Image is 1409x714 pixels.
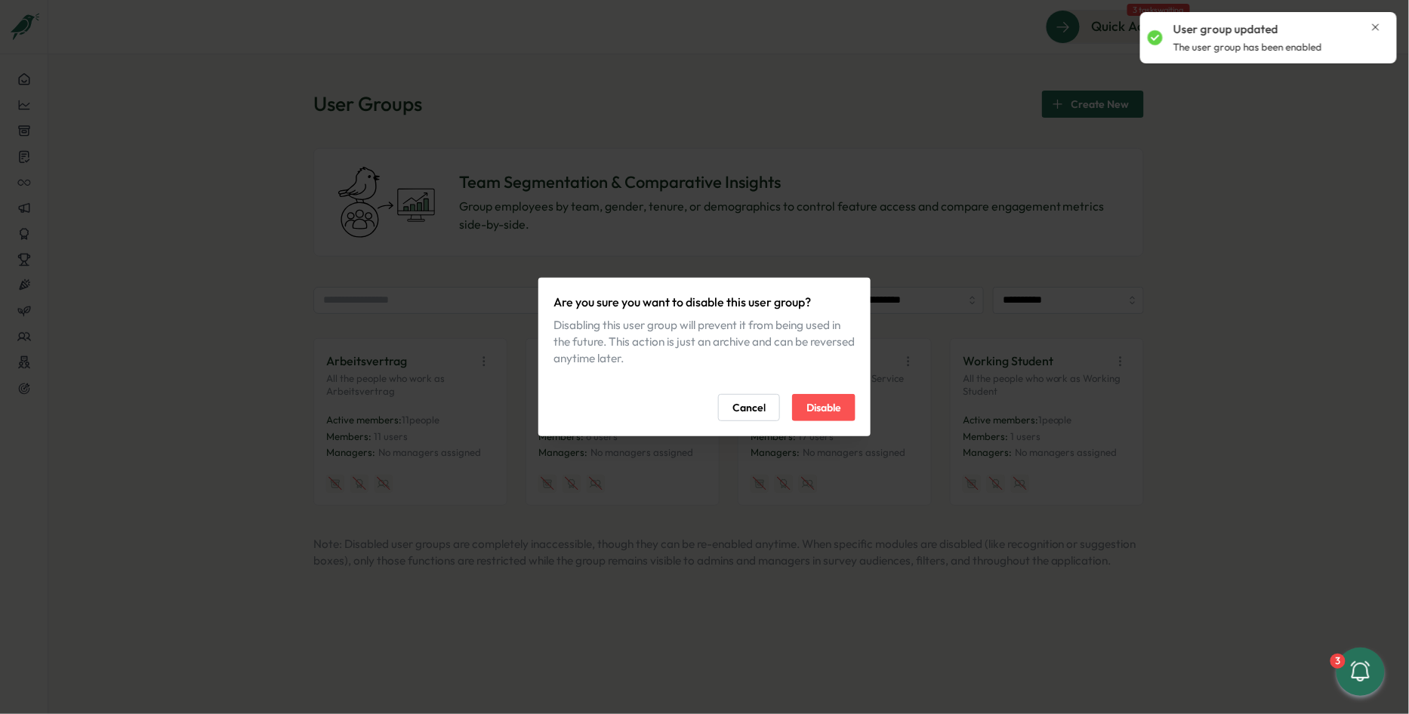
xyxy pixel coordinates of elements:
[1337,648,1385,696] button: 3
[1173,21,1278,38] p: User group updated
[553,317,856,367] div: Disabling this user group will prevent it from being used in the future. This action is just an a...
[1370,21,1382,33] button: Close notification
[1330,654,1346,669] div: 3
[806,395,841,420] span: Disable
[718,394,780,421] button: Cancel
[732,395,766,420] span: Cancel
[553,293,856,312] p: Are you sure you want to disable this user group?
[1173,41,1322,54] p: The user group has been enabled
[792,394,856,421] button: Disable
